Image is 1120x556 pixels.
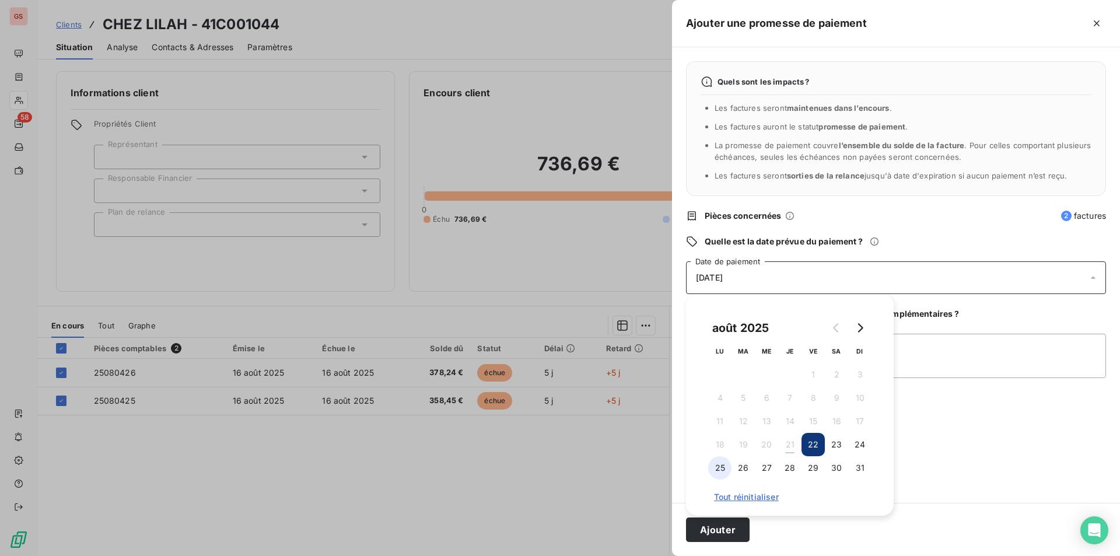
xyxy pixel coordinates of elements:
[818,122,905,131] span: promesse de paiement
[715,103,892,113] span: Les factures seront .
[801,363,825,386] button: 1
[787,171,864,180] span: sorties de la relance
[778,386,801,410] button: 7
[686,15,867,32] h5: Ajouter une promesse de paiement
[708,319,773,337] div: août 2025
[696,273,723,282] span: [DATE]
[848,363,871,386] button: 3
[1061,211,1072,221] span: 2
[848,433,871,456] button: 24
[708,386,731,410] button: 4
[755,340,778,363] th: mercredi
[801,456,825,480] button: 29
[686,517,750,542] button: Ajouter
[714,492,866,502] span: Tout réinitialiser
[778,456,801,480] button: 28
[731,433,755,456] button: 19
[708,340,731,363] th: lundi
[801,410,825,433] button: 15
[825,316,848,340] button: Go to previous month
[705,210,782,222] span: Pièces concernées
[755,433,778,456] button: 20
[778,340,801,363] th: jeudi
[708,433,731,456] button: 18
[825,433,848,456] button: 23
[1080,516,1108,544] div: Open Intercom Messenger
[825,386,848,410] button: 9
[848,410,871,433] button: 17
[715,171,1067,180] span: Les factures seront jusqu'à date d'expiration si aucun paiement n’est reçu.
[839,141,965,150] span: l’ensemble du solde de la facture
[825,456,848,480] button: 30
[705,236,863,247] span: Quelle est la date prévue du paiement ?
[848,340,871,363] th: dimanche
[715,122,908,131] span: Les factures auront le statut .
[848,386,871,410] button: 10
[715,141,1091,162] span: La promesse de paiement couvre . Pour celles comportant plusieurs échéances, seules les échéances...
[801,386,825,410] button: 8
[848,316,871,340] button: Go to next month
[731,410,755,433] button: 12
[825,363,848,386] button: 2
[717,77,810,86] span: Quels sont les impacts ?
[1061,210,1106,222] span: factures
[778,410,801,433] button: 14
[755,386,778,410] button: 6
[787,103,890,113] span: maintenues dans l’encours
[731,456,755,480] button: 26
[825,340,848,363] th: samedi
[731,340,755,363] th: mardi
[755,410,778,433] button: 13
[825,410,848,433] button: 16
[778,433,801,456] button: 21
[708,410,731,433] button: 11
[848,456,871,480] button: 31
[801,433,825,456] button: 22
[801,340,825,363] th: vendredi
[708,456,731,480] button: 25
[755,456,778,480] button: 27
[731,386,755,410] button: 5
